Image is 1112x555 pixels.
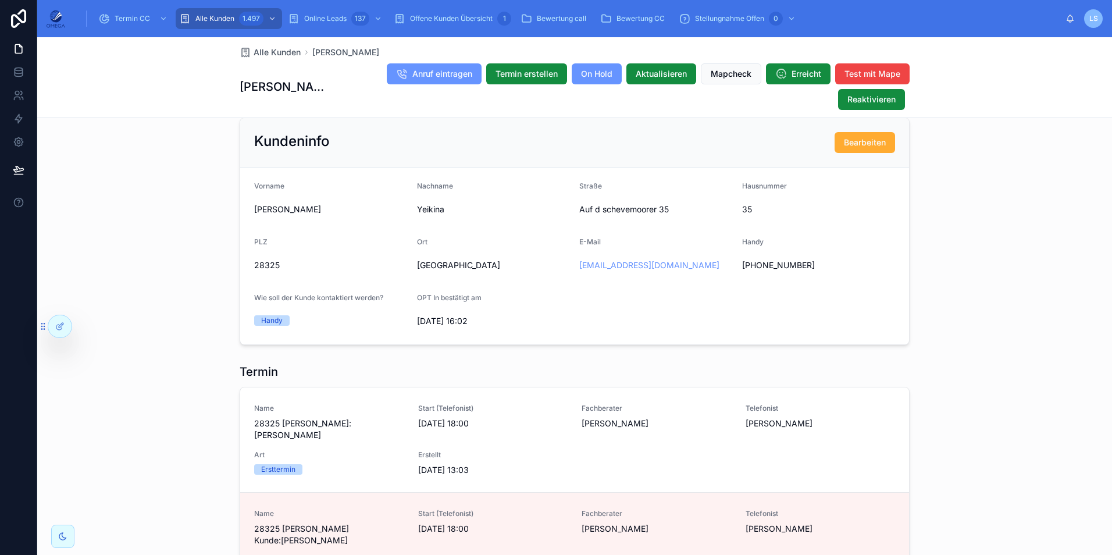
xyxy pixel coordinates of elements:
[176,8,282,29] a: Alle Kunden1.497
[537,14,586,23] span: Bewertung call
[418,464,568,476] span: [DATE] 13:03
[582,509,732,518] span: Fachberater
[695,14,764,23] span: Stellungnahme Offen
[254,259,408,271] span: 28325
[312,47,379,58] a: [PERSON_NAME]
[254,132,330,151] h2: Kundeninfo
[390,8,515,29] a: Offene Kunden Übersicht1
[572,63,622,84] button: On Hold
[844,68,900,80] span: Test mit Mape
[240,364,278,380] h1: Termin
[418,509,568,518] span: Start (Telefonist)
[261,464,295,475] div: Ersttermin
[417,315,571,327] span: [DATE] 16:02
[496,68,558,80] span: Termin erstellen
[254,509,404,518] span: Name
[742,182,787,190] span: Hausnummer
[47,9,65,28] img: App logo
[486,63,567,84] button: Termin erstellen
[240,79,330,95] h1: [PERSON_NAME]
[742,237,764,246] span: Handy
[418,523,568,535] span: [DATE] 18:00
[838,89,905,110] button: Reaktivieren
[254,182,284,190] span: Vorname
[579,259,719,271] a: [EMAIL_ADDRESS][DOMAIN_NAME]
[616,14,665,23] span: Bewertung CC
[304,14,347,23] span: Online Leads
[417,237,427,246] span: Ort
[581,68,612,80] span: On Hold
[254,47,301,58] span: Alle Kunden
[418,404,568,413] span: Start (Telefonist)
[1089,14,1098,23] span: LS
[417,259,571,271] span: [GEOGRAPHIC_DATA]
[418,418,568,429] span: [DATE] 18:00
[746,418,812,429] span: [PERSON_NAME]
[626,63,696,84] button: Aktualisieren
[417,293,482,302] span: OPT In bestätigt am
[792,68,821,80] span: Erreicht
[746,523,812,535] span: [PERSON_NAME]
[769,12,783,26] div: 0
[582,523,648,535] span: [PERSON_NAME]
[579,204,733,215] span: Auf d schevemoorer 35
[711,68,751,80] span: Mapcheck
[74,6,1065,31] div: scrollable content
[254,204,408,215] span: [PERSON_NAME]
[254,237,268,246] span: PLZ
[239,12,263,26] div: 1.497
[115,14,150,23] span: Termin CC
[701,63,761,84] button: Mapcheck
[835,132,895,153] button: Bearbeiten
[254,293,383,302] span: Wie soll der Kunde kontaktiert werden?
[254,450,404,460] span: Art
[418,450,568,460] span: Erstellt
[844,137,886,148] span: Bearbeiten
[195,14,234,23] span: Alle Kunden
[497,12,511,26] div: 1
[254,523,404,546] span: 28325 [PERSON_NAME] Kunde:[PERSON_NAME]
[351,12,369,26] div: 137
[766,63,831,84] button: Erreicht
[240,47,301,58] a: Alle Kunden
[254,418,404,441] span: 28325 [PERSON_NAME]:[PERSON_NAME]
[387,63,482,84] button: Anruf eintragen
[847,94,896,105] span: Reaktivieren
[254,404,404,413] span: Name
[597,8,673,29] a: Bewertung CC
[582,404,732,413] span: Fachberater
[636,68,687,80] span: Aktualisieren
[412,68,472,80] span: Anruf eintragen
[746,509,896,518] span: Telefonist
[284,8,388,29] a: Online Leads137
[742,259,896,271] span: [PHONE_NUMBER]
[675,8,801,29] a: Stellungnahme Offen0
[410,14,493,23] span: Offene Kunden Übersicht
[417,182,453,190] span: Nachname
[517,8,594,29] a: Bewertung call
[417,204,571,215] span: Yeikina
[579,182,602,190] span: Straße
[582,418,648,429] span: [PERSON_NAME]
[746,404,896,413] span: Telefonist
[835,63,910,84] button: Test mit Mape
[261,315,283,326] div: Handy
[95,8,173,29] a: Termin CC
[579,237,601,246] span: E-Mail
[742,204,896,215] span: 35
